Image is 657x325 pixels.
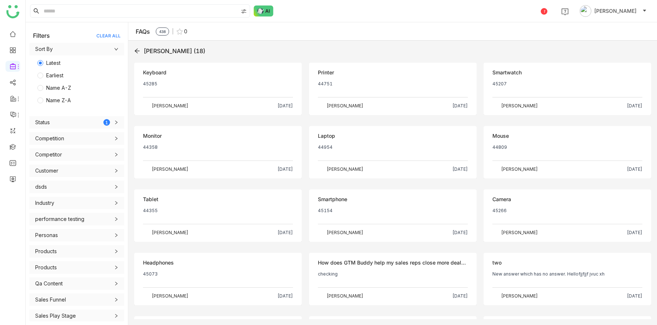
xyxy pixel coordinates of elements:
[492,132,642,140] div: Mouse
[501,103,538,108] div: [PERSON_NAME]
[541,8,547,15] div: 1
[35,280,63,288] div: Qa Content
[143,292,150,299] img: 684a9aedde261c4b36a3ced9
[96,33,121,38] div: CLEAR ALL
[103,119,110,126] div: 1
[318,132,468,140] div: Laptop
[318,229,325,236] img: 684a9aedde261c4b36a3ced9
[594,7,636,15] span: [PERSON_NAME]
[580,5,591,17] img: avatar
[492,292,500,299] img: 684a9b6bde261c4b36a3d2e3
[492,69,642,77] div: Smartwatch
[136,28,150,35] div: FAQs
[184,28,187,34] span: 0
[278,230,293,235] div: [DATE]
[29,229,124,241] div: Personas
[152,103,188,108] div: [PERSON_NAME]
[492,195,642,203] div: Camera
[143,81,293,93] p: 45285
[492,144,642,156] p: 44809
[29,165,124,177] div: Customer
[492,165,500,173] img: 684a9aedde261c4b36a3ced9
[627,166,642,172] div: [DATE]
[561,8,569,15] img: help.svg
[492,208,642,219] p: 45266
[578,5,648,17] button: [PERSON_NAME]
[35,45,118,53] span: Sort By
[327,230,363,235] div: [PERSON_NAME]
[35,118,50,126] div: Status
[318,69,468,77] div: Printer
[35,151,62,159] div: Competitor
[29,181,124,193] div: dsds
[318,271,468,277] div: checking
[254,5,274,16] img: ask-buddy-normal.svg
[35,231,58,239] div: Personas
[35,312,76,320] div: Sales Play Stage
[35,167,58,175] div: Customer
[143,102,150,109] img: 684a9aedde261c4b36a3ced9
[29,116,124,129] div: Status1
[492,81,642,93] p: 45207
[241,8,247,14] img: search-type.svg
[501,293,538,299] div: [PERSON_NAME]
[627,293,642,299] div: [DATE]
[492,102,500,109] img: 684a9aedde261c4b36a3ced9
[35,183,47,191] div: dsds
[143,144,293,156] p: 44358
[43,59,63,67] span: Latest
[35,134,64,143] div: Competition
[35,247,57,255] div: Products
[492,229,500,236] img: 684a9aedde261c4b36a3ced9
[29,148,124,161] div: Competitor
[152,293,188,299] div: [PERSON_NAME]
[152,166,188,172] div: [PERSON_NAME]
[29,310,124,322] div: Sales Play Stage
[318,259,468,267] div: How does GTM Buddy help my sales reps close more deals faster?
[143,259,293,267] div: Headphones
[29,213,124,225] div: performance testing
[327,166,363,172] div: [PERSON_NAME]
[29,245,124,258] div: Products
[35,215,84,223] div: performance testing
[492,271,642,277] div: New answer which has no answer. Hellofjjfjjf jvuc xh
[278,166,293,172] div: [DATE]
[318,102,325,109] img: 684a9aedde261c4b36a3ced9
[143,165,150,173] img: 684a9aedde261c4b36a3ced9
[35,296,66,304] div: Sales Funnel
[452,293,467,299] div: [DATE]
[318,165,325,173] img: 684a9aedde261c4b36a3ced9
[318,81,468,93] p: 44751
[177,29,183,34] img: favourite.svg
[29,261,124,274] div: Products
[29,277,124,290] div: Qa Content
[6,5,19,18] img: logo
[35,263,57,272] div: Products
[627,103,642,108] div: [DATE]
[144,47,205,55] div: [PERSON_NAME] (18)
[29,132,124,145] div: Competition
[501,230,538,235] div: [PERSON_NAME]
[492,259,642,267] div: two
[452,103,467,108] div: [DATE]
[318,195,468,203] div: Smartphone
[43,71,66,80] span: Earliest
[35,199,54,207] div: Industry
[29,293,124,306] div: Sales Funnel
[43,96,74,104] span: Name Z-A
[627,230,642,235] div: [DATE]
[143,69,293,77] div: Keyboard
[501,166,538,172] div: [PERSON_NAME]
[156,27,169,36] span: 438
[452,230,467,235] div: [DATE]
[278,293,293,299] div: [DATE]
[318,144,468,156] p: 44954
[143,195,293,203] div: Tablet
[327,103,363,108] div: [PERSON_NAME]
[318,292,325,299] img: 684a961782a3912df7c0ce26
[143,208,293,219] p: 44355
[143,132,293,140] div: Monitor
[143,271,293,283] p: 45073
[29,43,124,55] div: Sort By
[452,166,467,172] div: [DATE]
